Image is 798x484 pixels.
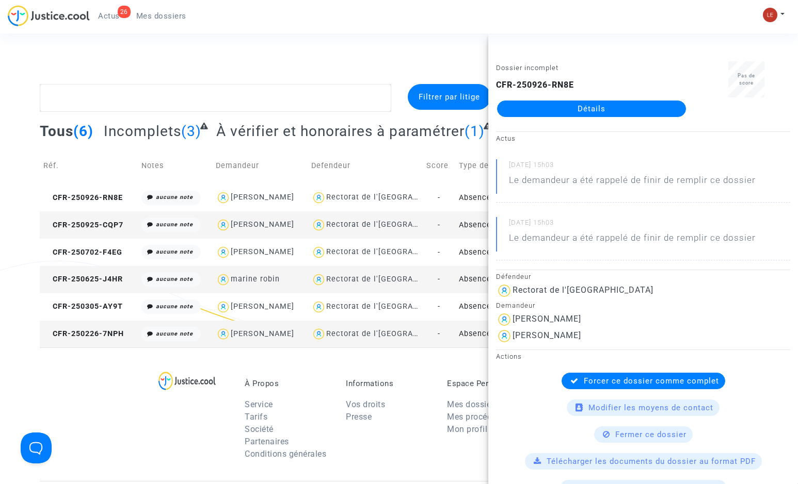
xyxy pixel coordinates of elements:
[212,147,308,184] td: Demandeur
[43,221,123,229] span: CFR-250925-CQP7
[308,147,423,184] td: Defendeur
[118,6,131,18] div: 26
[43,248,122,257] span: CFR-250702-F4EG
[156,276,193,282] i: aucune note
[509,160,790,174] small: [DATE] 15h03
[763,8,777,22] img: 7d989c7df380ac848c7da5f314e8ff03
[231,329,294,338] div: [PERSON_NAME]
[326,302,628,311] div: Rectorat de l'[GEOGRAPHIC_DATA] ([GEOGRAPHIC_DATA]-[GEOGRAPHIC_DATA])
[496,328,513,344] img: icon-user.svg
[311,190,326,205] img: icon-user.svg
[136,11,186,21] span: Mes dossiers
[311,327,326,342] img: icon-user.svg
[216,272,231,287] img: icon-user.svg
[158,372,216,390] img: logo-lg.svg
[231,220,294,229] div: [PERSON_NAME]
[455,147,570,184] td: Type de dossier
[438,221,440,229] span: -
[423,147,456,184] td: Score
[245,424,274,434] a: Société
[496,353,522,360] small: Actions
[181,123,201,140] span: (3)
[496,302,535,309] small: Demandeur
[496,64,558,72] small: Dossier incomplet
[311,272,326,287] img: icon-user.svg
[156,303,193,310] i: aucune note
[438,329,440,338] span: -
[513,330,581,340] div: [PERSON_NAME]
[311,218,326,232] img: icon-user.svg
[216,190,231,205] img: icon-user.svg
[245,412,267,422] a: Tarifs
[216,245,231,260] img: icon-user.svg
[231,275,280,283] div: marine robin
[496,135,516,142] small: Actus
[43,193,123,202] span: CFR-250926-RN8E
[245,379,330,388] p: À Propos
[138,147,212,184] td: Notes
[216,299,231,314] img: icon-user.svg
[8,5,90,26] img: jc-logo.svg
[438,193,440,202] span: -
[346,412,372,422] a: Presse
[346,399,385,409] a: Vos droits
[447,399,498,409] a: Mes dossiers
[496,273,531,280] small: Défendeur
[497,101,686,117] a: Détails
[447,412,508,422] a: Mes procédures
[216,327,231,342] img: icon-user.svg
[43,302,123,311] span: CFR-250305-AY9T
[231,193,294,202] div: [PERSON_NAME]
[40,147,137,184] td: Réf.
[43,329,124,338] span: CFR-250226-7NPH
[455,266,570,293] td: Absence de mise à disposition d'AESH
[738,73,755,86] span: Pas de score
[326,329,458,338] div: Rectorat de l'[GEOGRAPHIC_DATA]
[326,247,458,256] div: Rectorat de l'[GEOGRAPHIC_DATA]
[584,376,719,386] span: Forcer ce dossier comme complet
[128,8,195,24] a: Mes dossiers
[245,449,326,459] a: Conditions générales
[513,314,581,324] div: [PERSON_NAME]
[216,123,465,140] span: À vérifier et honoraires à paramétrer
[245,437,289,446] a: Partenaires
[447,424,487,434] a: Mon profil
[156,330,193,337] i: aucune note
[73,123,93,140] span: (6)
[438,302,440,311] span: -
[438,275,440,283] span: -
[231,302,294,311] div: [PERSON_NAME]
[509,174,756,192] p: Le demandeur a été rappelé de finir de remplir ce dossier
[455,239,570,266] td: Absence de mise à disposition d'AESH
[326,275,458,283] div: Rectorat de l'[GEOGRAPHIC_DATA]
[419,92,480,102] span: Filtrer par litige
[438,248,440,257] span: -
[326,193,458,202] div: Rectorat de l'[GEOGRAPHIC_DATA]
[311,299,326,314] img: icon-user.svg
[40,123,73,140] span: Tous
[455,184,570,211] td: Absence de mise à disposition d'AESH
[455,321,570,348] td: Absence de mise à disposition d'AESH
[465,123,485,140] span: (1)
[447,379,533,388] p: Espace Personnel
[326,220,458,229] div: Rectorat de l'[GEOGRAPHIC_DATA]
[455,293,570,321] td: Absence de mise à disposition d'AESH
[231,247,294,256] div: [PERSON_NAME]
[509,231,756,249] p: Le demandeur a été rappelé de finir de remplir ce dossier
[90,8,128,24] a: 26Actus
[615,430,687,439] span: Fermer ce dossier
[21,432,52,463] iframe: Help Scout Beacon - Open
[496,80,574,90] b: CFR-250926-RN8E
[156,194,193,201] i: aucune note
[588,403,713,412] span: Modifier les moyens de contact
[104,123,181,140] span: Incomplets
[455,211,570,239] td: Absence de mise à disposition d'AESH
[156,248,193,255] i: aucune note
[311,245,326,260] img: icon-user.svg
[156,221,193,228] i: aucune note
[496,282,513,299] img: icon-user.svg
[547,457,756,466] span: Télécharger les documents du dossier au format PDF
[346,379,432,388] p: Informations
[496,311,513,328] img: icon-user.svg
[43,275,123,283] span: CFR-250625-J4HR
